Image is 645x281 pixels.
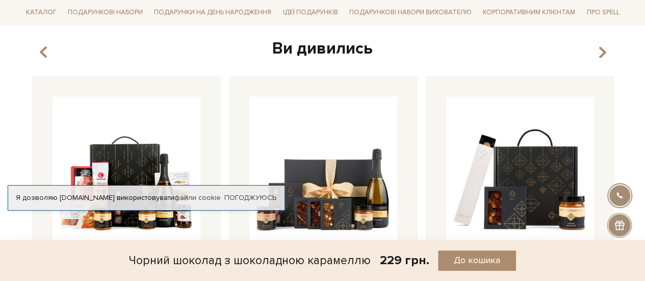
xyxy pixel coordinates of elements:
[64,5,147,21] a: Подарункові набори
[150,5,275,21] a: Подарунки на День народження
[174,193,221,202] a: файли cookie
[582,5,623,21] a: Про Spell
[278,5,342,21] a: Ідеї подарунків
[479,4,579,21] a: Корпоративним клієнтам
[22,5,61,21] a: Каталог
[224,193,276,202] a: Погоджуюсь
[8,193,285,202] div: Я дозволяю [DOMAIN_NAME] використовувати
[438,250,516,271] button: До кошика
[345,4,476,21] a: Подарункові набори вихователю
[379,252,429,268] div: 229 грн.
[129,250,371,271] div: Чорний шоколад з шоколадною карамеллю
[28,38,617,60] div: Ви дивились
[454,254,500,266] span: До кошика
